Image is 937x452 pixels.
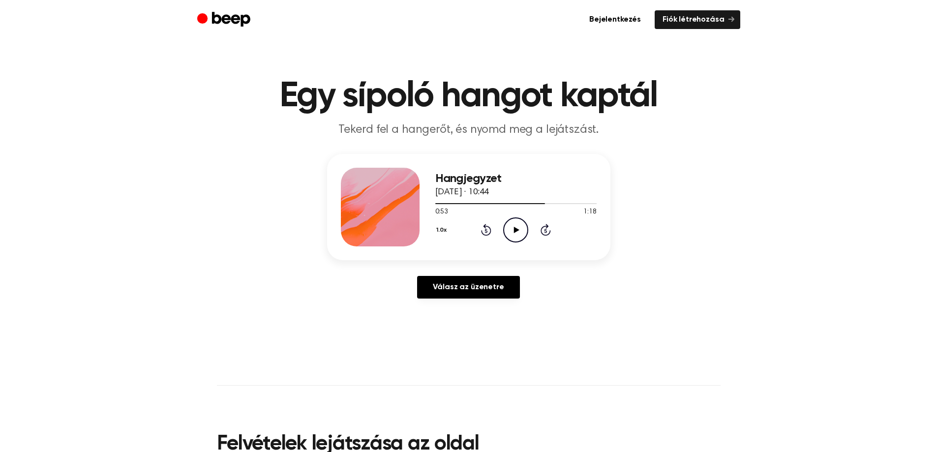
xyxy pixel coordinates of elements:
[435,188,489,197] font: [DATE] · 10:44
[433,283,504,291] font: Válasz az üzenetre
[417,276,519,299] a: Válasz az üzenetre
[197,10,253,30] a: Sípoló hang
[589,16,641,24] font: Bejelentkezés
[663,16,724,24] font: Fiók létrehozása
[279,79,658,114] font: Egy sípoló hangot kaptál
[655,10,740,29] a: Fiók létrehozása
[436,227,447,233] font: 1.0x
[435,209,448,215] font: 0:53
[338,124,599,136] font: Tekerd fel a hangerőt, és nyomd meg a lejátszást.
[583,209,596,215] font: 1:18
[435,173,502,184] font: Hangjegyzet
[435,222,451,239] button: 1.0x
[581,10,649,29] a: Bejelentkezés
